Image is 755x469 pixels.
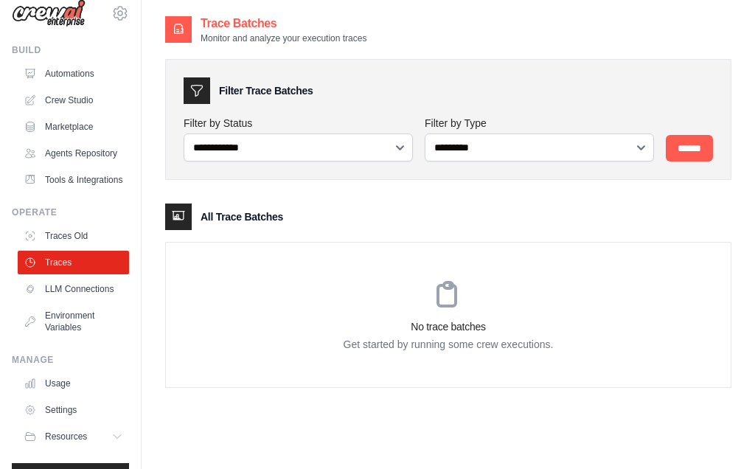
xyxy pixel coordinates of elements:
[12,354,129,366] div: Manage
[18,88,129,112] a: Crew Studio
[18,425,129,448] button: Resources
[18,372,129,395] a: Usage
[18,115,129,139] a: Marketplace
[201,209,283,224] h3: All Trace Batches
[18,142,129,165] a: Agents Repository
[201,32,366,44] p: Monitor and analyze your execution traces
[18,398,129,422] a: Settings
[166,319,731,334] h3: No trace batches
[18,277,129,301] a: LLM Connections
[201,15,366,32] h2: Trace Batches
[425,116,654,131] label: Filter by Type
[184,116,413,131] label: Filter by Status
[12,206,129,218] div: Operate
[45,431,87,442] span: Resources
[18,168,129,192] a: Tools & Integrations
[166,337,731,352] p: Get started by running some crew executions.
[18,62,129,86] a: Automations
[18,224,129,248] a: Traces Old
[18,251,129,274] a: Traces
[12,44,129,56] div: Build
[219,83,313,98] h3: Filter Trace Batches
[18,304,129,339] a: Environment Variables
